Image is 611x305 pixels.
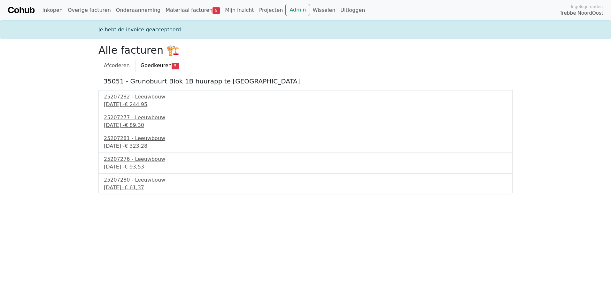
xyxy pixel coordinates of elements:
a: Materiaal facturen5 [163,4,222,17]
a: Overige facturen [65,4,113,17]
span: € 244,95 [125,101,147,107]
a: Uitloggen [338,4,367,17]
a: Projecten [257,4,286,17]
span: 5 [213,7,220,14]
div: 25207280 - Leeuwbouw [104,176,507,184]
div: [DATE] - [104,163,507,171]
a: 25207282 - Leeuwbouw[DATE] -€ 244,95 [104,93,507,108]
span: Trebbe NoordOost [560,10,603,17]
div: [DATE] - [104,121,507,129]
div: 25207282 - Leeuwbouw [104,93,507,101]
a: Inkopen [40,4,65,17]
a: 25207277 - Leeuwbouw[DATE] -€ 89,30 [104,114,507,129]
div: 25207281 - Leeuwbouw [104,135,507,142]
span: € 323,28 [125,143,147,149]
div: [DATE] - [104,184,507,192]
a: Afcoderen [98,59,135,72]
a: 25207276 - Leeuwbouw[DATE] -€ 93,53 [104,155,507,171]
a: Wisselen [310,4,338,17]
div: 25207277 - Leeuwbouw [104,114,507,121]
div: [DATE] - [104,142,507,150]
a: Cohub [8,3,35,18]
a: Mijn inzicht [222,4,257,17]
a: Goedkeuren5 [135,59,184,72]
a: Onderaanneming [113,4,163,17]
span: € 89,30 [125,122,144,128]
span: Ingelogd onder: [571,4,603,10]
div: Je hebt de invoice geaccepteerd [95,26,516,34]
a: Admin [285,4,310,16]
a: 25207281 - Leeuwbouw[DATE] -€ 323,28 [104,135,507,150]
span: Goedkeuren [141,62,172,68]
h5: 35051 - Grunobuurt Blok 1B huurapp te [GEOGRAPHIC_DATA] [104,77,507,85]
span: Afcoderen [104,62,130,68]
a: 25207280 - Leeuwbouw[DATE] -€ 61,37 [104,176,507,192]
span: € 61,37 [125,184,144,191]
h2: Alle facturen 🏗️ [98,44,513,56]
div: 25207276 - Leeuwbouw [104,155,507,163]
div: [DATE] - [104,101,507,108]
span: € 93,53 [125,164,144,170]
span: 5 [172,63,179,69]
